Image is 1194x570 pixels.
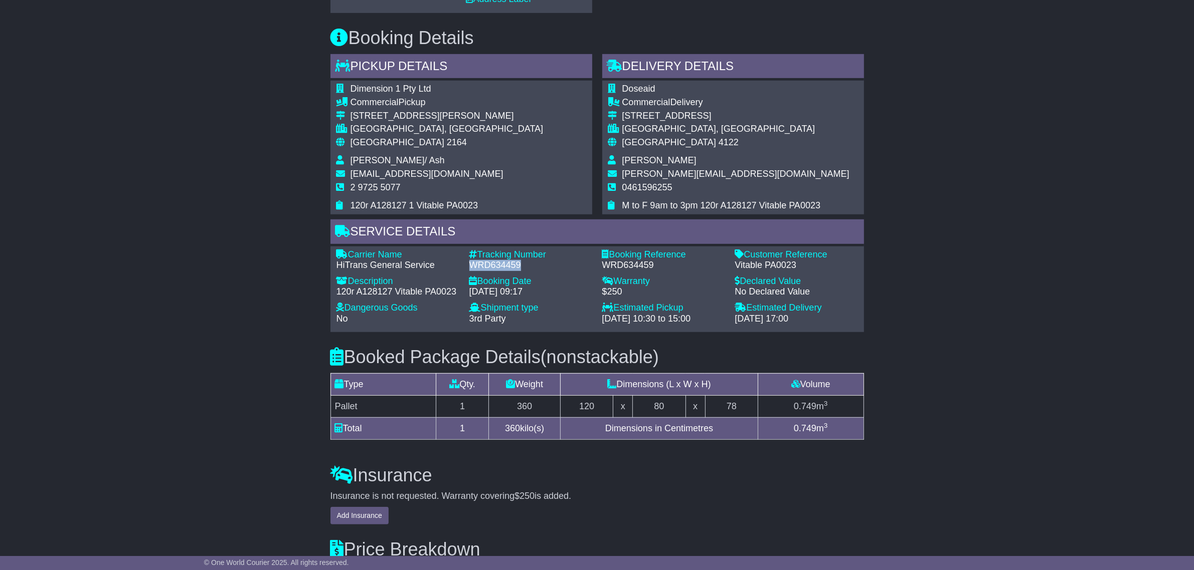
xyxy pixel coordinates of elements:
td: 1 [436,417,488,439]
div: [DATE] 09:17 [469,287,592,298]
td: kilo(s) [489,417,561,439]
span: [GEOGRAPHIC_DATA] [351,137,444,147]
div: Declared Value [735,276,858,287]
button: Add Insurance [330,507,389,524]
td: Total [330,417,436,439]
span: Doseaid [622,84,655,94]
h3: Insurance [330,465,864,485]
span: Dimension 1 Pty Ltd [351,84,431,94]
td: Volume [758,373,864,395]
div: WRD634459 [602,260,725,271]
td: 80 [633,395,686,417]
div: $250 [602,287,725,298]
span: 4122 [719,137,739,147]
div: No Declared Value [735,287,858,298]
div: Booking Date [469,276,592,287]
td: x [613,395,633,417]
span: Commercial [622,97,670,107]
div: Service Details [330,219,864,246]
span: M to F 9am to 3pm 120r A128127 Vitable PA0023 [622,200,821,210]
td: Pallet [330,395,436,417]
span: (nonstackable) [541,347,659,367]
div: Shipment type [469,303,592,314]
span: [GEOGRAPHIC_DATA] [622,137,716,147]
div: 120r A128127 Vitable PA0023 [336,287,459,298]
div: Vitable PA0023 [735,260,858,271]
span: [PERSON_NAME][EMAIL_ADDRESS][DOMAIN_NAME] [622,169,849,179]
span: 120r A128127 1 Vitable PA0023 [351,200,478,210]
div: Warranty [602,276,725,287]
div: Estimated Delivery [735,303,858,314]
div: Booking Reference [602,249,725,260]
span: [PERSON_NAME]/ Ash [351,155,445,165]
td: x [686,395,705,417]
div: Tracking Number [469,249,592,260]
div: Pickup Details [330,54,592,81]
td: Dimensions (L x W x H) [561,373,758,395]
span: 3rd Party [469,314,506,324]
div: HiTrans General Service [336,260,459,271]
h3: Booked Package Details [330,347,864,367]
div: Customer Reference [735,249,858,260]
div: [STREET_ADDRESS][PERSON_NAME] [351,111,544,122]
div: [GEOGRAPHIC_DATA], [GEOGRAPHIC_DATA] [351,124,544,135]
div: Delivery Details [602,54,864,81]
sup: 3 [824,422,828,429]
sup: 3 [824,400,828,407]
td: Type [330,373,436,395]
div: [STREET_ADDRESS] [622,111,849,122]
td: 78 [705,395,758,417]
span: $250 [515,491,535,501]
h3: Price Breakdown [330,539,864,559]
span: [EMAIL_ADDRESS][DOMAIN_NAME] [351,169,503,179]
span: 2164 [447,137,467,147]
td: 120 [561,395,613,417]
td: 1 [436,395,488,417]
div: Pickup [351,97,544,108]
div: [DATE] 17:00 [735,314,858,325]
span: 360 [505,423,520,433]
span: Commercial [351,97,399,107]
span: 0.749 [794,401,816,411]
span: © One World Courier 2025. All rights reserved. [204,558,349,566]
td: 360 [489,395,561,417]
td: Weight [489,373,561,395]
span: 0461596255 [622,182,672,192]
div: Estimated Pickup [602,303,725,314]
div: Delivery [622,97,849,108]
div: [GEOGRAPHIC_DATA], [GEOGRAPHIC_DATA] [622,124,849,135]
div: Dangerous Goods [336,303,459,314]
div: Insurance is not requested. Warranty covering is added. [330,491,864,502]
span: [PERSON_NAME] [622,155,697,165]
div: WRD634459 [469,260,592,271]
div: Description [336,276,459,287]
h3: Booking Details [330,28,864,48]
span: 2 9725 5077 [351,182,401,192]
td: m [758,395,864,417]
td: Dimensions in Centimetres [561,417,758,439]
td: m [758,417,864,439]
span: 0.749 [794,423,816,433]
div: Carrier Name [336,249,459,260]
div: [DATE] 10:30 to 15:00 [602,314,725,325]
span: No [336,314,348,324]
td: Qty. [436,373,488,395]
